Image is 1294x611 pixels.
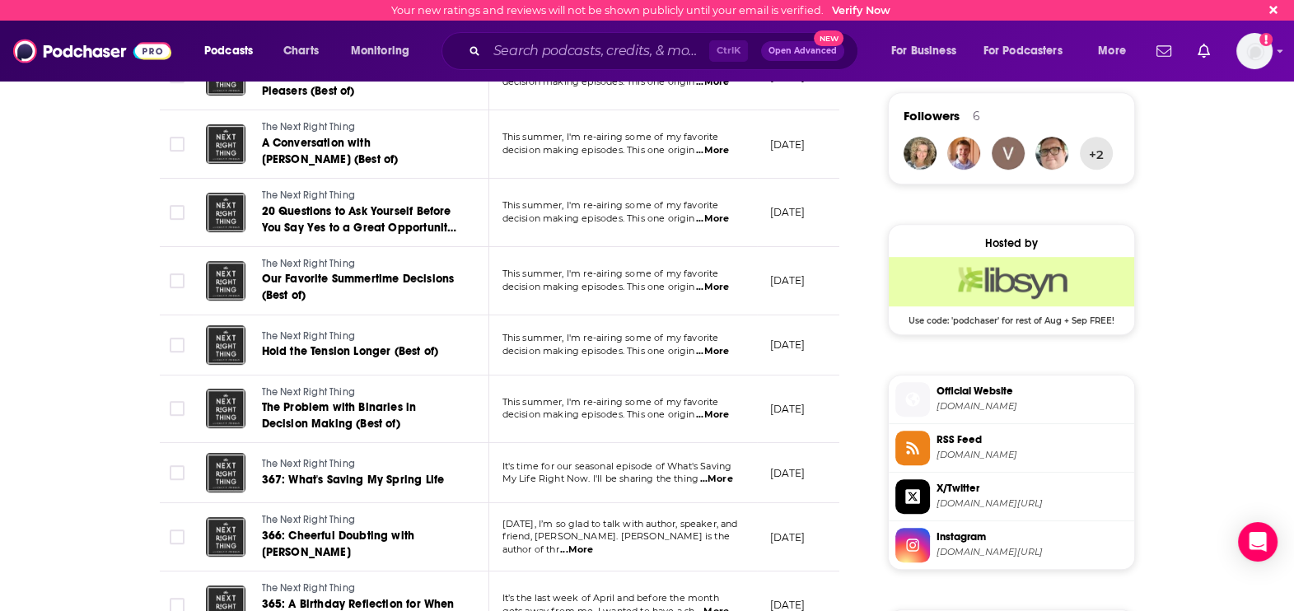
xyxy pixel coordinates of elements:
span: This summer, I'm re-airing some of my favorite [502,268,719,279]
a: A Conversation with [PERSON_NAME] (Best of) [262,135,460,168]
a: 366: Cheerful Doubting with [PERSON_NAME] [262,528,460,561]
span: ...More [696,144,729,157]
a: Hold the Tension Longer (Best of) [262,343,458,360]
span: Toggle select row [170,68,185,83]
span: The Next Right Thing [262,258,355,269]
span: decision making episodes. This one origin [502,144,695,156]
span: Instagram [937,529,1128,544]
span: It’s the last week of April and before the month [502,592,719,604]
a: Our Favorite Summertime Decisions (Best of) [262,271,460,304]
span: Use code: 'podchaser' for rest of Aug + Sep FREE! [889,306,1134,326]
a: Podchaser - Follow, Share and Rate Podcasts [13,35,171,67]
button: open menu [193,38,274,64]
span: [DATE], I’m so glad to talk with author, speaker, and [502,518,738,529]
img: mortensenvicki191 [992,137,1025,170]
span: The Problem with Binaries in Decision Making (Best of) [262,400,417,431]
a: The Next Right Thing [262,257,460,272]
a: The Next Right Thing [262,189,460,203]
span: Monitoring [351,40,409,63]
img: User Profile [1236,33,1273,69]
p: [DATE] [770,402,806,416]
span: Our Favorite Summertime Decisions (Best of) [262,272,455,302]
a: The Next Right Thing [262,581,460,596]
span: decision making episodes. This one origin [502,345,695,357]
span: The Next Right Thing [262,386,355,398]
a: 20 Questions to Ask Yourself Before You Say Yes to a Great Opportunity (Best of) [262,203,460,236]
a: The Next Right Thing [262,120,460,135]
span: emilypfreeman.com [937,400,1128,413]
svg: Email not verified [1259,33,1273,46]
span: ...More [696,281,729,294]
span: decision making episodes. This one origin [502,408,695,420]
span: The Next Right Thing [262,330,355,342]
a: 367: What's Saving My Spring Life [262,472,458,488]
a: Official Website[DOMAIN_NAME] [895,382,1128,417]
p: [DATE] [770,466,806,480]
img: Libsyn Deal: Use code: 'podchaser' for rest of Aug + Sep FREE! [889,257,1134,306]
span: decision making episodes. This one origin [502,281,695,292]
span: Toggle select row [170,205,185,220]
span: The Next Right Thing [262,514,355,525]
div: Open Intercom Messenger [1238,522,1278,562]
span: 20 Questions to Ask Yourself Before You Say Yes to a Great Opportunity (Best of) [262,204,457,251]
span: This summer, I'm re-airing some of my favorite [502,396,719,408]
a: X/Twitter[DOMAIN_NAME][URL] [895,479,1128,514]
span: 367: What's Saving My Spring Life [262,473,445,487]
span: Followers [904,108,960,124]
button: Open AdvancedNew [761,41,844,61]
a: Show notifications dropdown [1150,37,1178,65]
img: ckunnen [947,137,980,170]
a: Verify Now [832,4,890,16]
a: Libsyn Deal: Use code: 'podchaser' for rest of Aug + Sep FREE! [889,257,1134,324]
div: Search podcasts, credits, & more... [457,32,874,70]
span: Toggle select row [170,401,185,416]
span: ...More [696,408,729,422]
span: For Business [891,40,956,63]
span: Podcasts [204,40,253,63]
span: My Life Right Now. I'll be sharing the thing [502,473,699,484]
span: Charts [283,40,319,63]
input: Search podcasts, credits, & more... [487,38,709,64]
button: Show profile menu [1236,33,1273,69]
span: decision making episodes. This one origin [502,76,695,87]
span: ...More [560,543,593,557]
span: twitter.com/emilypfreeman [937,497,1128,510]
a: The Next Right Thing [262,457,458,472]
span: Open Advanced [768,47,837,55]
div: Your new ratings and reviews will not be shown publicly until your email is verified. [391,4,890,16]
p: [DATE] [770,530,806,544]
span: The Next Right Thing [262,458,355,469]
img: spiritledlife [904,137,937,170]
span: New [814,30,843,46]
img: TheJesseAyy [1035,137,1068,170]
span: X/Twitter [937,481,1128,496]
span: It's time for our seasonal episode of What's Saving [502,460,732,472]
span: Hold the Tension Longer (Best of) [262,344,439,358]
span: RSS Feed [937,432,1128,447]
span: This summer, I'm re-airing some of my favorite [502,332,719,343]
span: decision making episodes. This one origin [502,212,695,224]
a: The Next Right Thing [262,385,460,400]
span: instagram.com/emilypfreeman [937,546,1128,558]
span: The Next Right Thing [262,189,355,201]
span: This summer, I'm re-airing some of my favorite [502,199,719,211]
p: [DATE] [770,338,806,352]
a: The Next Right Thing [262,513,460,528]
span: ...More [700,473,733,486]
p: [DATE] [770,138,806,152]
span: The Next Right Thing [262,121,355,133]
span: Official Website [937,384,1128,399]
button: open menu [880,38,977,64]
a: The Next Right Thing [262,329,458,344]
p: [DATE] [770,273,806,287]
button: open menu [339,38,431,64]
div: 6 [973,109,980,124]
span: friend, [PERSON_NAME]. [PERSON_NAME] is the author of thr [502,530,730,555]
span: Toggle select row [170,529,185,544]
a: RSS Feed[DOMAIN_NAME] [895,431,1128,465]
span: Toggle select row [170,273,185,288]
